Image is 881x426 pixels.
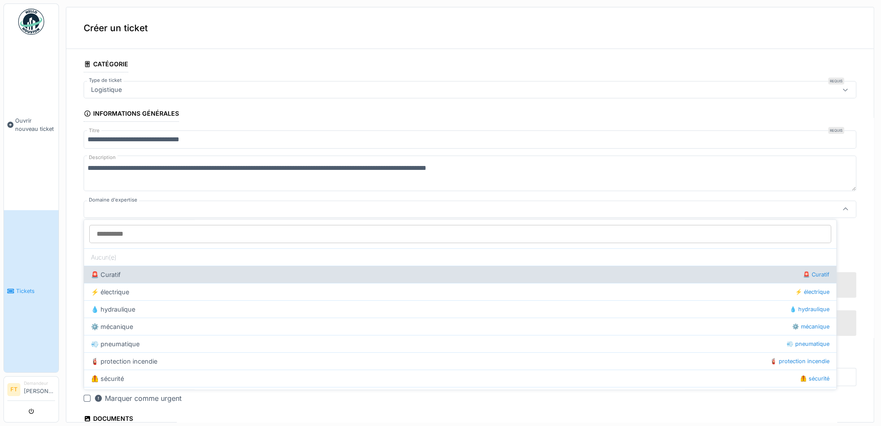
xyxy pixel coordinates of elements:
div: 🚨 Curatif [84,266,836,283]
div: ⚡️ électrique [84,283,836,300]
span: Ouvrir nouveau ticket [15,117,55,133]
label: Domaine d'expertise [87,196,139,204]
span: Tickets [16,287,55,295]
div: Marquer comme urgent [94,393,182,403]
div: ⚙️ mécanique [84,318,836,335]
a: Tickets [4,210,59,373]
span: 🦺 sécurité [800,374,829,383]
span: ⚡️ électrique [795,288,829,296]
label: Description [87,152,117,163]
div: Créer un ticket [66,7,874,49]
div: Catégorie [84,58,128,72]
div: Requis [828,127,844,134]
div: Aucun(e) [84,248,836,266]
span: 💨 pneumatique [786,340,829,348]
div: 🧯 protection incendie [84,352,836,370]
label: Titre [87,127,101,134]
div: 🦺 sécurité [84,370,836,387]
div: 💧 hydraulique [84,300,836,318]
span: ⚙️ mécanique [792,322,829,331]
div: Demandeur [24,380,55,387]
div: 🆙 Amélioratif [84,387,836,404]
a: FT Demandeur[PERSON_NAME] [7,380,55,401]
a: Ouvrir nouveau ticket [4,39,59,210]
div: Logistique [88,85,125,94]
div: Requis [828,78,844,85]
div: 💨 pneumatique [84,335,836,352]
li: [PERSON_NAME] [24,380,55,399]
img: Badge_color-CXgf-gQk.svg [18,9,44,35]
li: FT [7,383,20,396]
label: Type de ticket [87,77,124,84]
span: 💧 hydraulique [789,305,829,313]
div: Informations générales [84,107,179,122]
span: 🚨 Curatif [803,270,829,279]
span: 🧯 protection incendie [770,357,829,365]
